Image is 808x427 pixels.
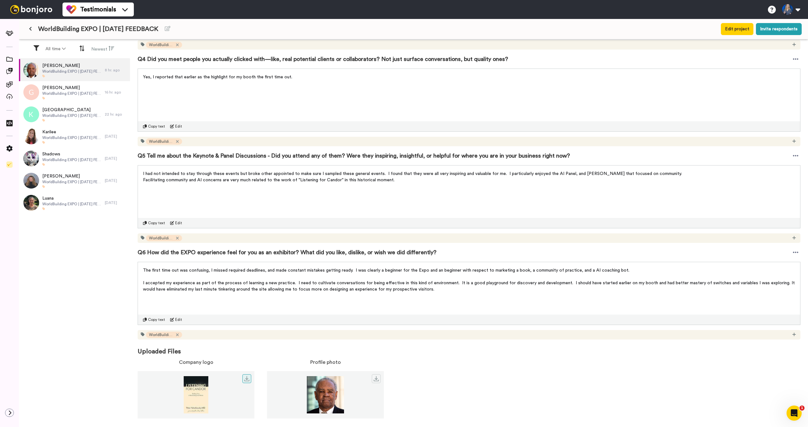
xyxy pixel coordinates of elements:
img: bj-logo-header-white.svg [8,5,55,14]
span: I had not intended to stay through these events but broke other appointed to make sure I sampled ... [143,171,682,176]
img: 0d83f7a9-6b14-473a-adb0-193112f1df23.jpeg [23,151,39,166]
span: Company logo [179,358,213,366]
span: WorldBuilding EXPO | [DATE] FEEDBACK [42,69,102,74]
span: WorldBuilding EXPO | [DATE] FEEDBACK [42,91,102,96]
span: Karilee [42,129,102,135]
a: LuanaWorldBuilding EXPO | [DATE] FEEDBACK[DATE] [19,192,130,214]
span: Yes, I reported that earlier as the highlight for my booth the first time out. [143,75,292,79]
a: ShadowsWorldBuilding EXPO | [DATE] FEEDBACK[DATE] [19,147,130,170]
button: Edit project [721,23,753,35]
div: 22 hr. ago [105,112,127,117]
button: Newest [87,43,118,55]
span: [PERSON_NAME] [42,85,102,91]
span: I accepted my experience as part of the process of learning a new practice. I need to cultivate c... [143,281,796,292]
span: WorldBuildingEXPO [149,332,174,337]
span: Edit [175,317,182,322]
div: [DATE] [105,156,127,161]
span: Edit [175,124,182,129]
span: WorldBuilding EXPO | [DATE] FEEDBACK [42,157,102,162]
span: Facilitating community and AI concerns are very much related to the work of "Listening for Candor... [143,178,395,182]
span: Q5 Tell me about the Keynote & Panel Discussions - Did you attend any of them? Were they inspirin... [138,151,570,160]
span: WorldBuildingEXPO [149,236,174,241]
span: WorldBuildingEXPO [149,42,174,47]
span: Shadows [42,151,102,157]
a: [PERSON_NAME]WorldBuilding EXPO | [DATE] FEEDBACK16 hr. ago [19,81,130,103]
span: WorldBuildingEXPO [149,139,174,144]
div: [DATE] [105,200,127,205]
img: 7acc565e-25eb-462d-a52e-a57e2726e477.png [267,376,384,413]
button: Invite respondents [756,23,802,35]
a: [PERSON_NAME]WorldBuilding EXPO | [DATE] FEEDBACK[DATE] [19,170,130,192]
img: k.png [23,106,39,122]
span: [GEOGRAPHIC_DATA] [42,107,102,113]
span: Uploaded Files [138,340,800,356]
span: Profile photo [310,358,341,366]
span: [PERSON_NAME] [42,63,102,69]
span: WorldBuilding EXPO | [DATE] FEEDBACK [42,201,102,207]
span: The first time out was confusing, I missed required deadlines, and made constant mistakes getting... [143,268,629,273]
img: 7acc565e-25eb-462d-a52e-a57e2726e477.png [23,62,39,78]
span: Copy text [148,317,165,322]
span: Q4 Did you meet people you actually clicked with—like, real potential clients or collaborators? N... [138,55,508,63]
span: WorldBuilding EXPO | [DATE] FEEDBACK [42,135,102,140]
span: [PERSON_NAME] [42,173,102,179]
span: WorldBuilding EXPO | [DATE] FEEDBACK [38,25,158,33]
img: 4cab479a-aaf2-4853-b85d-d395ee55eefb.png [23,129,39,144]
img: 38d45eaf-e5e9-48a8-8f24-2746ded53dd2.png [23,173,39,189]
img: 4ccbde3d-66c5-4862-b6f0-3132448235bf.jpeg [23,195,39,211]
span: Luana [42,195,102,201]
span: WorldBuilding EXPO | [DATE] FEEDBACK [42,113,102,118]
span: 1 [799,406,805,411]
img: tm-color.svg [66,4,76,15]
div: 16 hr. ago [105,90,127,95]
img: g.png [23,84,39,100]
div: [DATE] [105,134,127,139]
span: Q6 How did the EXPO experience feel for you as an exhibitor? What did you like, dislike, or wish ... [138,248,437,257]
iframe: Intercom live chat [787,406,802,421]
span: WorldBuilding EXPO | [DATE] FEEDBACK [42,179,102,184]
button: All time [42,43,69,55]
div: [DATE] [105,178,127,183]
span: Edit [175,220,182,226]
img: Checklist.svg [6,161,13,168]
span: Testimonials [80,5,116,14]
a: KarileeWorldBuilding EXPO | [DATE] FEEDBACK[DATE] [19,125,130,147]
span: Copy text [148,220,165,226]
span: Copy text [148,124,165,129]
img: 1981d55a-442d-4bbe-9110-266faa97b3cb.jpeg [138,376,254,413]
div: 8 hr. ago [105,68,127,73]
a: [GEOGRAPHIC_DATA]WorldBuilding EXPO | [DATE] FEEDBACK22 hr. ago [19,103,130,125]
a: [PERSON_NAME]WorldBuilding EXPO | [DATE] FEEDBACK8 hr. ago [19,59,130,81]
